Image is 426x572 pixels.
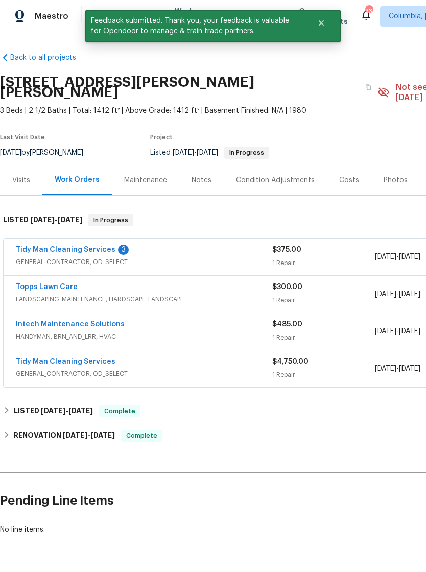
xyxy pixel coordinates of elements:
span: - [173,149,218,156]
span: In Progress [225,150,268,156]
span: [DATE] [375,328,396,335]
button: Close [304,13,338,33]
span: Geo Assignments [299,6,348,27]
span: [DATE] [375,253,396,260]
a: Intech Maintenance Solutions [16,321,125,328]
div: Costs [339,175,359,185]
h6: RENOVATION [14,430,115,442]
div: 1 Repair [272,332,375,343]
div: 3 [118,245,129,255]
span: $300.00 [272,283,302,291]
div: 1 Repair [272,258,375,268]
span: [DATE] [30,216,55,223]
a: Topps Lawn Care [16,283,78,291]
span: Maestro [35,11,68,21]
span: LANDSCAPING_MAINTENANCE, HARDSCAPE_LANDSCAPE [16,294,272,304]
div: Maintenance [124,175,167,185]
a: Tidy Man Cleaning Services [16,246,115,253]
span: - [30,216,82,223]
div: Notes [192,175,211,185]
div: Work Orders [55,175,100,185]
span: - [63,432,115,439]
span: [DATE] [63,432,87,439]
span: $485.00 [272,321,302,328]
span: - [375,364,420,374]
span: GENERAL_CONTRACTOR, OD_SELECT [16,257,272,267]
span: Feedback submitted. Thank you, your feedback is valuable for Opendoor to manage & train trade par... [85,10,304,42]
span: HANDYMAN, BRN_AND_LRR, HVAC [16,331,272,342]
span: $375.00 [272,246,301,253]
h6: LISTED [14,405,93,417]
div: 1 Repair [272,370,375,380]
span: In Progress [89,215,132,225]
span: GENERAL_CONTRACTOR, OD_SELECT [16,369,272,379]
span: Work Orders [175,6,201,27]
span: [DATE] [399,253,420,260]
a: Tidy Man Cleaning Services [16,358,115,365]
span: [DATE] [197,149,218,156]
span: [DATE] [375,291,396,298]
span: [DATE] [68,407,93,414]
div: Photos [384,175,408,185]
span: [DATE] [173,149,194,156]
span: Complete [122,431,161,441]
span: [DATE] [399,291,420,298]
h6: LISTED [3,214,82,226]
span: Listed [150,149,269,156]
div: Visits [12,175,30,185]
span: - [375,252,420,262]
span: Project [150,134,173,140]
span: - [41,407,93,414]
span: [DATE] [375,365,396,372]
span: [DATE] [41,407,65,414]
span: $4,750.00 [272,358,309,365]
span: [DATE] [399,365,420,372]
div: 1 Repair [272,295,375,305]
div: Condition Adjustments [236,175,315,185]
span: Complete [100,406,139,416]
span: [DATE] [58,216,82,223]
span: - [375,326,420,337]
span: [DATE] [399,328,420,335]
div: 33 [365,6,372,16]
span: - [375,289,420,299]
span: [DATE] [90,432,115,439]
button: Copy Address [359,78,377,97]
